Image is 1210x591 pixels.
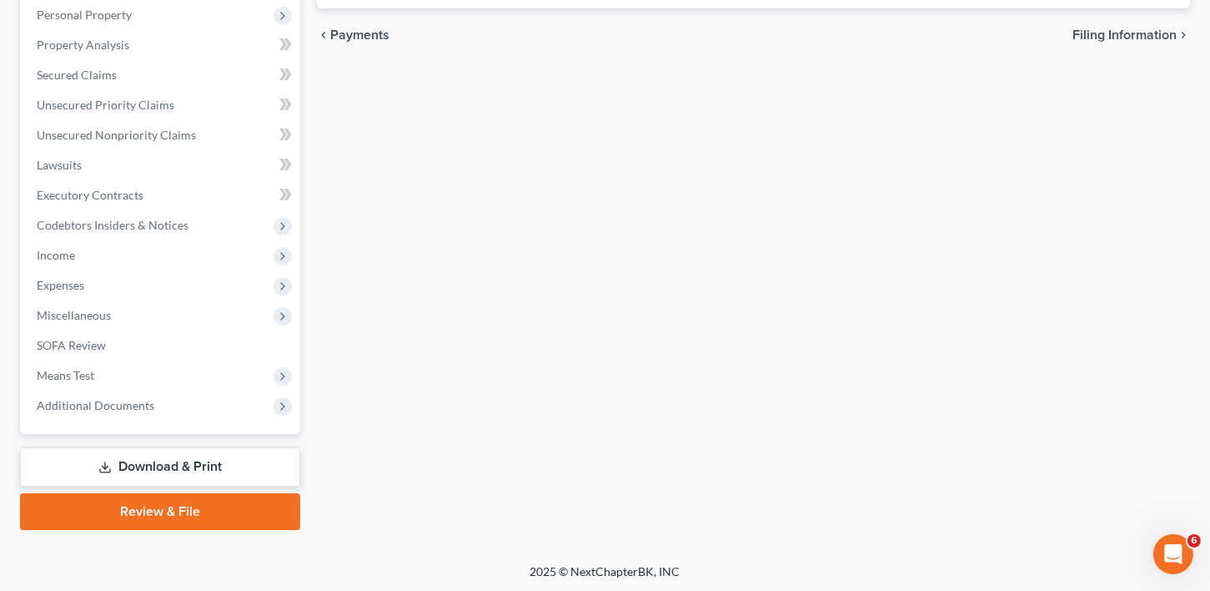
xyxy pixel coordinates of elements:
i: chevron_left [317,28,330,42]
span: Property Analysis [37,38,129,52]
span: Payments [330,28,389,42]
a: Review & File [20,493,300,530]
a: Executory Contracts [23,180,300,210]
a: Secured Claims [23,60,300,90]
span: Filing Information [1072,28,1177,42]
span: Miscellaneous [37,308,111,322]
span: Codebtors Insiders & Notices [37,218,188,232]
a: SOFA Review [23,331,300,361]
a: Unsecured Priority Claims [23,90,300,120]
span: Unsecured Nonpriority Claims [37,128,196,142]
span: Expenses [37,278,84,292]
span: Additional Documents [37,398,154,412]
a: Download & Print [20,447,300,487]
span: 6 [1187,534,1201,548]
a: Lawsuits [23,150,300,180]
a: Property Analysis [23,30,300,60]
span: Means Test [37,368,94,382]
i: chevron_right [1177,28,1190,42]
iframe: Intercom live chat [1153,534,1193,574]
span: Unsecured Priority Claims [37,98,174,112]
button: Filing Information chevron_right [1072,28,1190,42]
span: Executory Contracts [37,188,143,202]
span: Lawsuits [37,158,82,172]
span: Income [37,248,75,262]
button: chevron_left Payments [317,28,389,42]
span: Personal Property [37,8,132,22]
span: SOFA Review [37,338,106,352]
span: Secured Claims [37,68,117,82]
a: Unsecured Nonpriority Claims [23,120,300,150]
